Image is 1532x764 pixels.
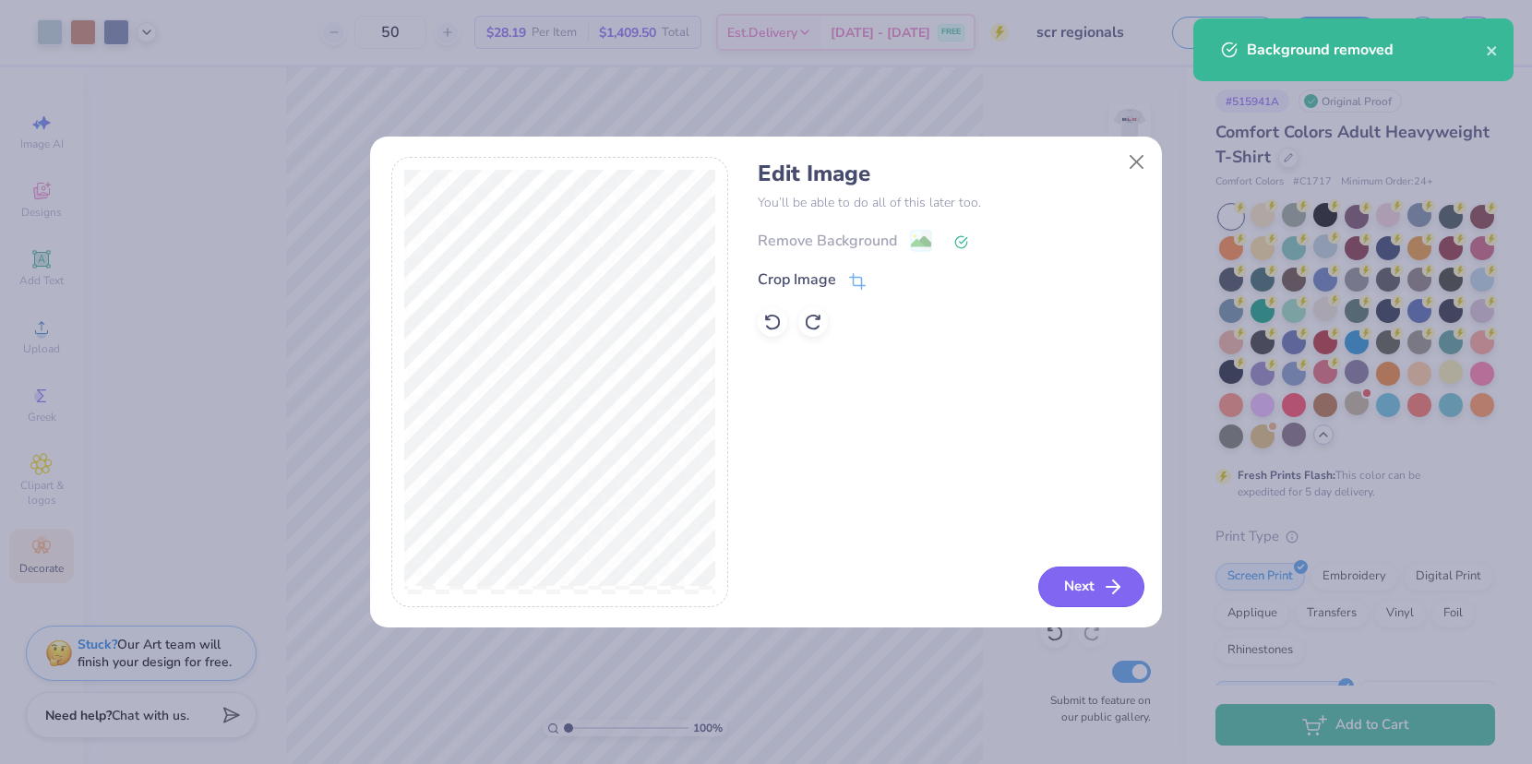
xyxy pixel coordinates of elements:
h4: Edit Image [758,161,1141,187]
button: Close [1119,144,1155,179]
div: Crop Image [758,269,836,291]
button: Next [1038,567,1144,607]
p: You’ll be able to do all of this later too. [758,193,1141,212]
div: Background removed [1247,39,1486,61]
button: close [1486,39,1499,61]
